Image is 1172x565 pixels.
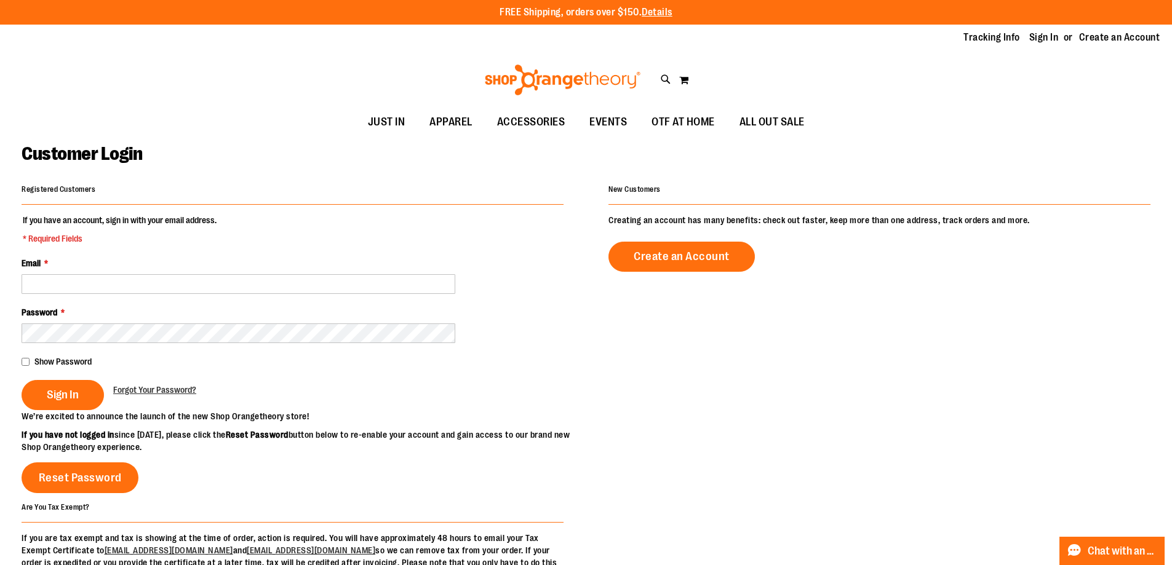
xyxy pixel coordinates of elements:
a: [EMAIL_ADDRESS][DOMAIN_NAME] [247,545,375,555]
strong: New Customers [608,185,661,194]
a: Create an Account [608,242,755,272]
span: Email [22,258,41,268]
span: ACCESSORIES [497,108,565,136]
a: Sign In [1029,31,1059,44]
span: Password [22,307,57,317]
img: Shop Orangetheory [483,65,642,95]
button: Chat with an Expert [1059,537,1165,565]
strong: Reset Password [226,430,289,440]
button: Sign In [22,380,104,410]
a: Forgot Your Password? [113,384,196,396]
span: OTF AT HOME [652,108,715,136]
span: Forgot Your Password? [113,385,196,395]
strong: Are You Tax Exempt? [22,502,90,511]
span: APPAREL [429,108,472,136]
strong: Registered Customers [22,185,95,194]
span: * Required Fields [23,232,217,245]
a: Tracking Info [963,31,1020,44]
p: FREE Shipping, orders over $150. [500,6,672,20]
span: Customer Login [22,143,142,164]
a: [EMAIL_ADDRESS][DOMAIN_NAME] [105,545,233,555]
legend: If you have an account, sign in with your email address. [22,214,218,245]
span: Chat with an Expert [1088,545,1157,557]
span: Sign In [47,388,79,401]
p: We’re excited to announce the launch of the new Shop Orangetheory store! [22,410,586,422]
span: EVENTS [589,108,627,136]
span: ALL OUT SALE [739,108,805,136]
a: Reset Password [22,462,138,493]
p: since [DATE], please click the button below to re-enable your account and gain access to our bran... [22,429,586,453]
a: Details [642,7,672,18]
p: Creating an account has many benefits: check out faster, keep more than one address, track orders... [608,214,1150,226]
span: Show Password [34,357,92,366]
a: Create an Account [1079,31,1160,44]
span: JUST IN [368,108,405,136]
span: Reset Password [39,471,122,484]
span: Create an Account [634,250,730,263]
strong: If you have not logged in [22,430,114,440]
